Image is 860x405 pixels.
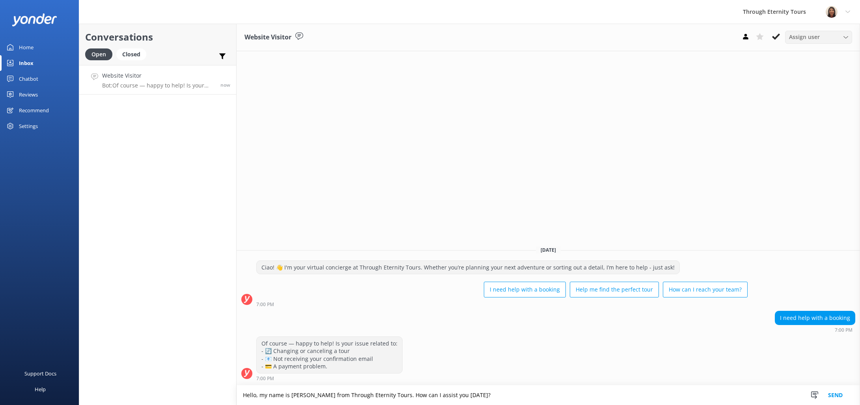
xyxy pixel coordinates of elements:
button: How can I reach your team? [663,282,748,297]
button: Send [821,385,850,405]
div: Aug 29 2025 07:00pm (UTC +02:00) Europe/Amsterdam [256,301,748,307]
div: Aug 29 2025 07:00pm (UTC +02:00) Europe/Amsterdam [256,375,403,381]
img: yonder-white-logo.png [12,13,57,26]
div: I need help with a booking [775,311,855,325]
div: Reviews [19,87,38,102]
div: Ciao! 👋 I'm your virtual concierge at Through Eternity Tours. Whether you’re planning your next a... [257,261,679,274]
div: Closed [116,48,146,60]
h3: Website Visitor [244,32,291,43]
a: Open [85,50,116,58]
button: I need help with a booking [484,282,566,297]
div: Settings [19,118,38,134]
div: Assign User [785,31,852,43]
div: Chatbot [19,71,38,87]
div: Open [85,48,112,60]
div: Recommend [19,102,49,118]
img: 725-1755267273.png [826,6,838,18]
button: Help me find the perfect tour [570,282,659,297]
strong: 7:00 PM [256,376,274,381]
h4: Website Visitor [102,71,215,80]
div: Home [19,39,34,55]
a: Website VisitorBot:Of course — happy to help! Is your issue related to: - 🔄 Changing or canceling... [79,65,236,95]
strong: 7:00 PM [835,328,853,333]
a: Closed [116,50,150,58]
div: Aug 29 2025 07:00pm (UTC +02:00) Europe/Amsterdam [775,327,855,333]
div: Support Docs [24,366,56,381]
div: Of course — happy to help! Is your issue related to: - 🔄 Changing or canceling a tour - 📧 Not rec... [257,337,402,373]
span: Aug 29 2025 07:00pm (UTC +02:00) Europe/Amsterdam [220,82,230,88]
span: [DATE] [536,247,561,253]
div: Help [35,381,46,397]
span: Assign user [789,33,820,41]
div: Inbox [19,55,34,71]
textarea: Hello, my name is [PERSON_NAME] from Through Eternity Tours. How can I assist you [DATE]? [237,385,860,405]
p: Bot: Of course — happy to help! Is your issue related to: - 🔄 Changing or canceling a tour - 📧 No... [102,82,215,89]
strong: 7:00 PM [256,302,274,307]
h2: Conversations [85,30,230,45]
